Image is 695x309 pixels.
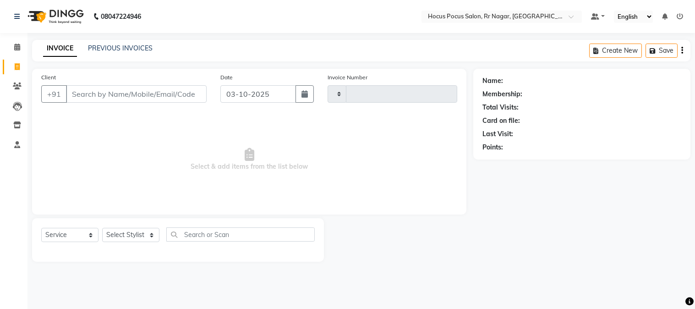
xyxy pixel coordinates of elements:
div: Last Visit: [482,129,513,139]
button: Create New [589,44,642,58]
a: PREVIOUS INVOICES [88,44,153,52]
img: logo [23,4,86,29]
div: Total Visits: [482,103,519,112]
input: Search by Name/Mobile/Email/Code [66,85,207,103]
div: Points: [482,143,503,152]
button: +91 [41,85,67,103]
div: Card on file: [482,116,520,126]
button: Save [646,44,678,58]
label: Date [220,73,233,82]
div: Name: [482,76,503,86]
input: Search or Scan [166,227,315,242]
a: INVOICE [43,40,77,57]
label: Client [41,73,56,82]
b: 08047224946 [101,4,141,29]
label: Invoice Number [328,73,367,82]
div: Membership: [482,89,522,99]
span: Select & add items from the list below [41,114,457,205]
